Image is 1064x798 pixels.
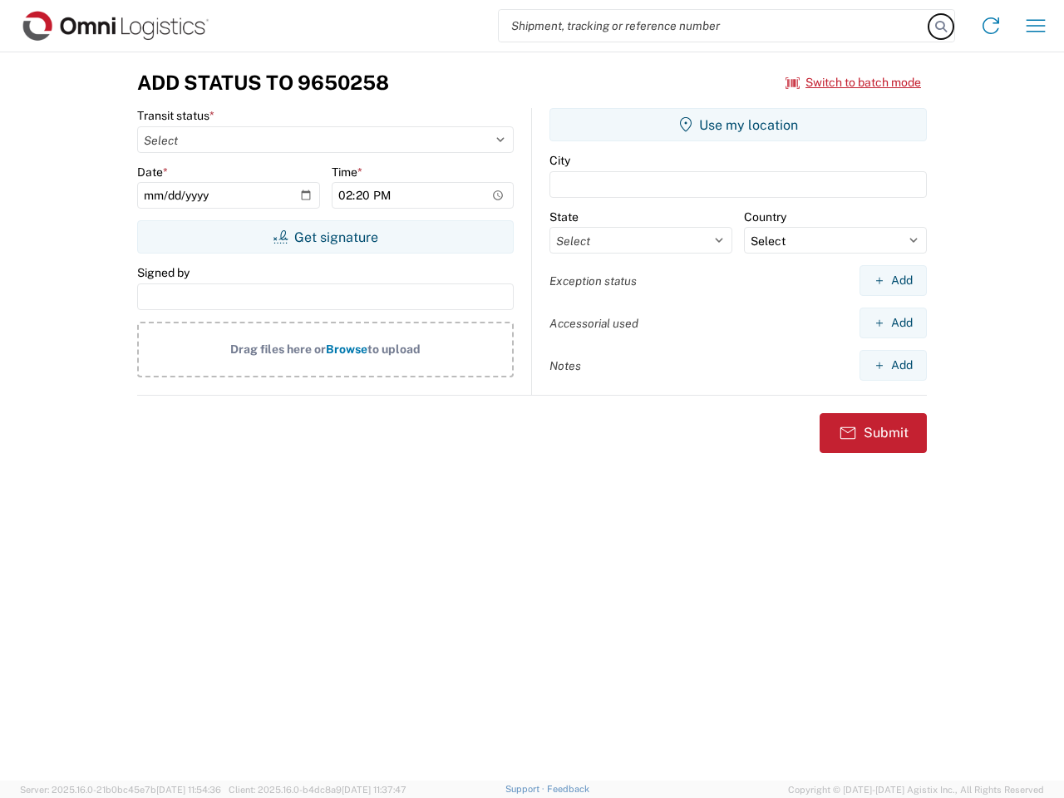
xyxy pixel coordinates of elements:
[744,209,786,224] label: Country
[499,10,929,42] input: Shipment, tracking or reference number
[326,342,367,356] span: Browse
[786,69,921,96] button: Switch to batch mode
[860,308,927,338] button: Add
[547,784,589,794] a: Feedback
[20,785,221,795] span: Server: 2025.16.0-21b0bc45e7b
[137,265,190,280] label: Signed by
[229,785,406,795] span: Client: 2025.16.0-b4dc8a9
[342,785,406,795] span: [DATE] 11:37:47
[137,71,389,95] h3: Add Status to 9650258
[505,784,547,794] a: Support
[549,153,570,168] label: City
[860,265,927,296] button: Add
[137,220,514,254] button: Get signature
[156,785,221,795] span: [DATE] 11:54:36
[549,273,637,288] label: Exception status
[549,358,581,373] label: Notes
[549,316,638,331] label: Accessorial used
[549,209,579,224] label: State
[788,782,1044,797] span: Copyright © [DATE]-[DATE] Agistix Inc., All Rights Reserved
[137,165,168,180] label: Date
[860,350,927,381] button: Add
[332,165,362,180] label: Time
[137,108,214,123] label: Transit status
[367,342,421,356] span: to upload
[820,413,927,453] button: Submit
[549,108,927,141] button: Use my location
[230,342,326,356] span: Drag files here or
